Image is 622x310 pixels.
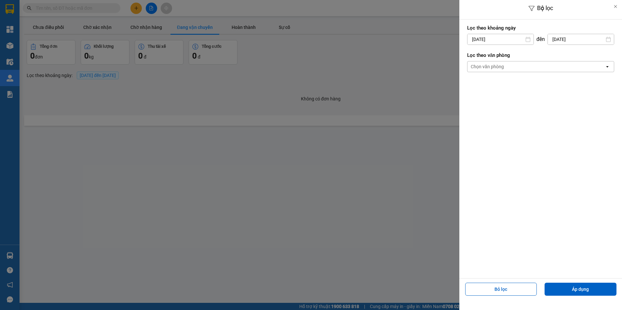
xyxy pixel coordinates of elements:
button: Áp dụng [545,283,616,296]
label: Lọc theo khoảng ngày [467,25,614,31]
input: Select a date. [548,34,614,45]
button: Bỏ lọc [465,283,537,296]
div: đến [534,36,548,43]
input: Select a date. [467,34,534,45]
svg: open [605,64,610,69]
label: Lọc theo văn phòng [467,52,614,58]
span: Bộ lọc [537,5,553,11]
div: Chọn văn phòng [471,63,504,70]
